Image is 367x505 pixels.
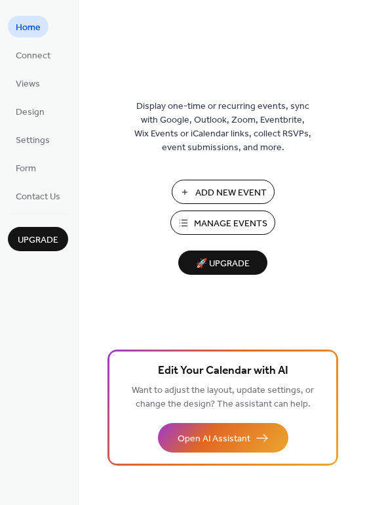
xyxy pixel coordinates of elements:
[16,190,60,204] span: Contact Us
[8,157,44,178] a: Form
[8,185,68,207] a: Contact Us
[170,211,275,235] button: Manage Events
[16,162,36,176] span: Form
[195,186,267,200] span: Add New Event
[178,251,267,275] button: 🚀 Upgrade
[8,16,48,37] a: Home
[8,44,58,66] a: Connect
[8,129,58,150] a: Settings
[16,49,50,63] span: Connect
[158,362,288,380] span: Edit Your Calendar with AI
[16,134,50,148] span: Settings
[132,382,314,413] span: Want to adjust the layout, update settings, or change the design? The assistant can help.
[18,233,58,247] span: Upgrade
[8,100,52,122] a: Design
[194,217,267,231] span: Manage Events
[8,72,48,94] a: Views
[16,21,41,35] span: Home
[16,77,40,91] span: Views
[172,180,275,204] button: Add New Event
[158,423,288,453] button: Open AI Assistant
[8,227,68,251] button: Upgrade
[186,255,260,273] span: 🚀 Upgrade
[134,100,311,155] span: Display one-time or recurring events, sync with Google, Outlook, Zoom, Eventbrite, Wix Events or ...
[16,106,45,119] span: Design
[178,432,250,446] span: Open AI Assistant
